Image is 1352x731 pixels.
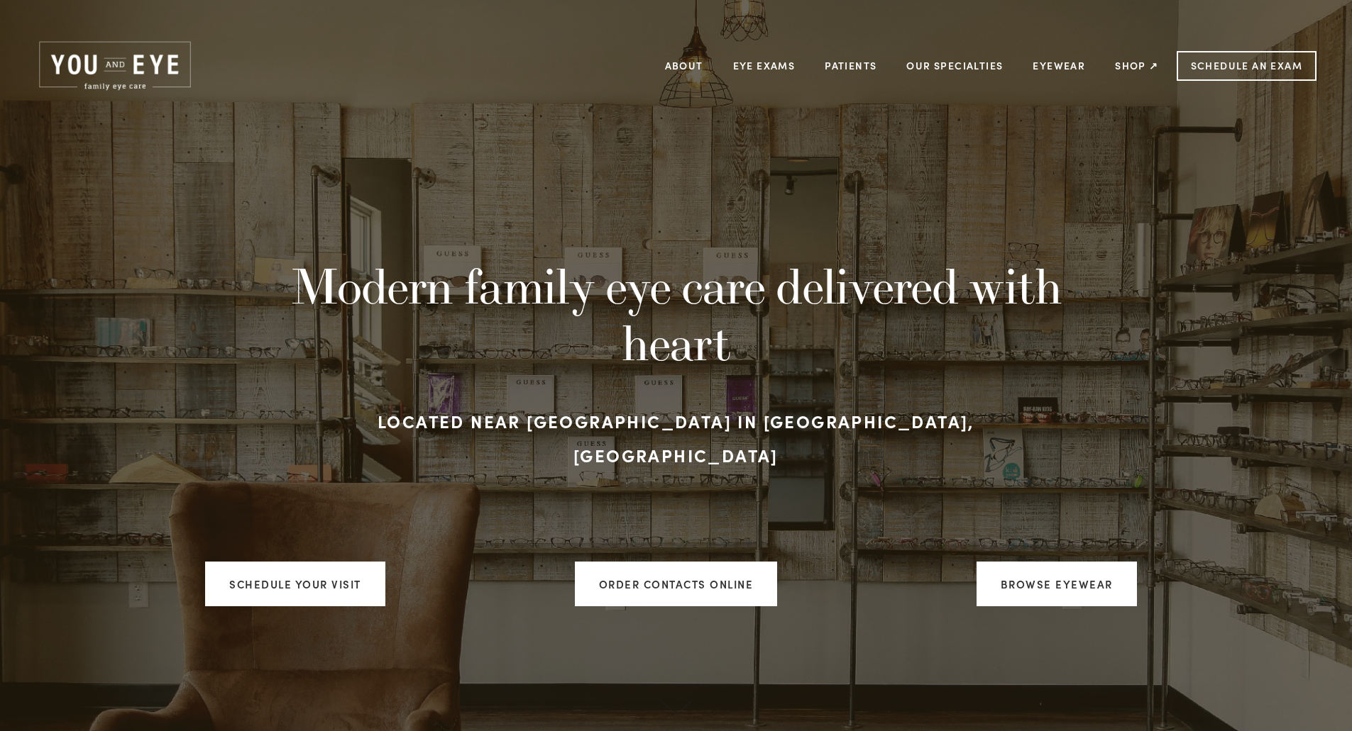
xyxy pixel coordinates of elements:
[977,562,1137,606] a: Browse Eyewear
[733,55,796,77] a: Eye Exams
[665,55,703,77] a: About
[906,59,1003,72] a: Our Specialties
[378,409,980,467] strong: Located near [GEOGRAPHIC_DATA] in [GEOGRAPHIC_DATA], [GEOGRAPHIC_DATA]
[205,562,385,606] a: Schedule your visit
[35,39,194,93] img: Rochester, MN | You and Eye | Family Eye Care
[825,55,876,77] a: Patients
[575,562,778,606] a: ORDER CONTACTS ONLINE
[1115,55,1158,77] a: Shop ↗
[286,257,1067,372] h1: Modern family eye care delivered with heart
[1177,51,1317,81] a: Schedule an Exam
[1033,55,1085,77] a: Eyewear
